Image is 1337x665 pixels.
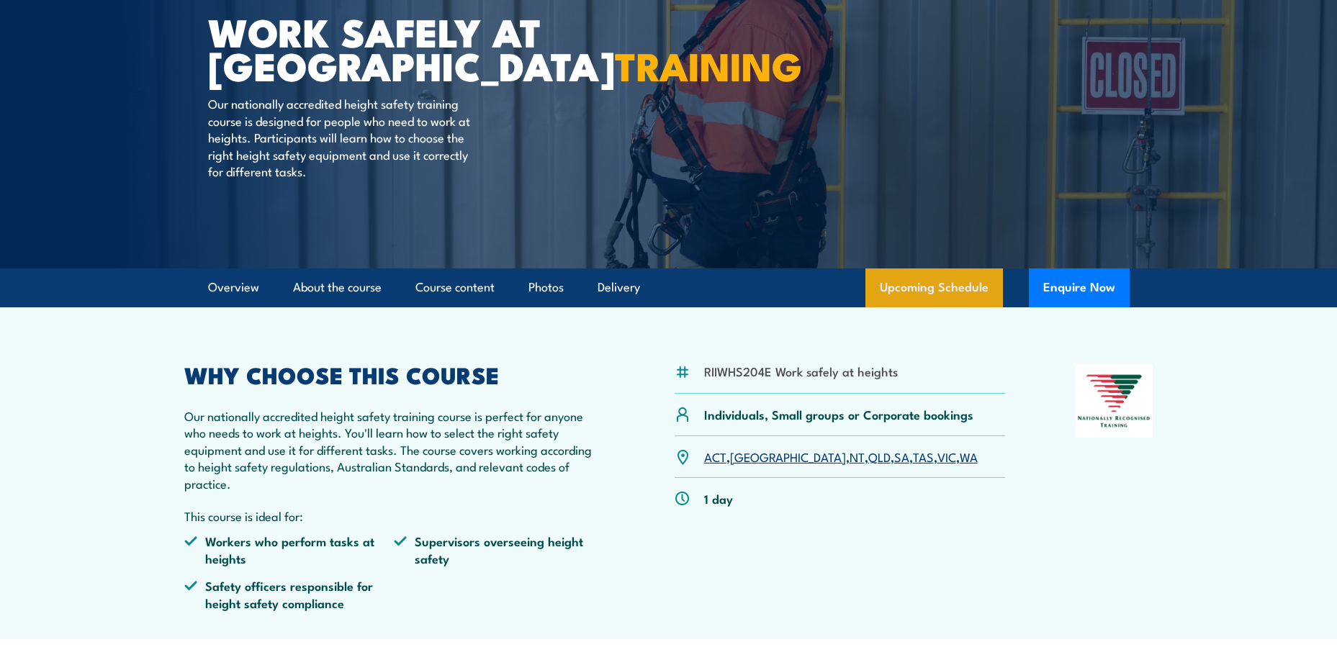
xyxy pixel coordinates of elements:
li: Workers who perform tasks at heights [184,533,395,566]
p: Our nationally accredited height safety training course is designed for people who need to work a... [208,95,471,179]
a: VIC [937,448,956,465]
a: SA [894,448,909,465]
a: NT [850,448,865,465]
p: , , , , , , , [704,448,978,465]
a: Upcoming Schedule [865,268,1003,307]
a: TAS [913,448,934,465]
li: Supervisors overseeing height safety [394,533,604,566]
button: Enquire Now [1029,268,1130,307]
p: This course is ideal for: [184,507,605,524]
p: Our nationally accredited height safety training course is perfect for anyone who needs to work a... [184,407,605,492]
a: Delivery [598,268,640,307]
li: Safety officers responsible for height safety compliance [184,577,395,611]
a: Course content [415,268,495,307]
a: Overview [208,268,259,307]
h1: Work Safely at [GEOGRAPHIC_DATA] [208,14,564,81]
a: QLD [868,448,891,465]
p: 1 day [704,490,733,507]
h2: WHY CHOOSE THIS COURSE [184,364,605,384]
a: WA [960,448,978,465]
li: RIIWHS204E Work safely at heights [704,363,898,379]
a: [GEOGRAPHIC_DATA] [730,448,846,465]
p: Individuals, Small groups or Corporate bookings [704,406,973,422]
strong: TRAINING [615,35,802,94]
a: ACT [704,448,726,465]
a: Photos [528,268,564,307]
img: Nationally Recognised Training logo. [1076,364,1153,438]
a: About the course [293,268,382,307]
